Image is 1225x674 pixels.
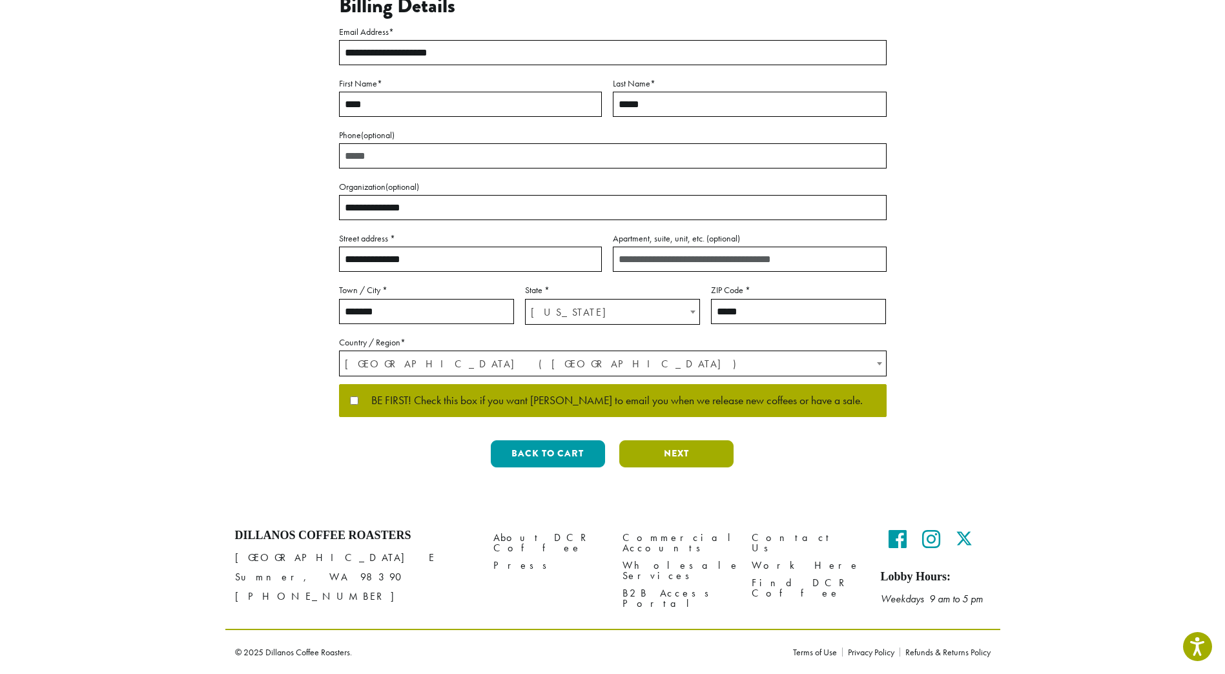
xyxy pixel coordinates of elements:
span: (optional) [386,181,419,192]
a: Press [493,557,603,575]
a: Commercial Accounts [623,529,732,557]
label: Town / City [339,282,514,298]
span: State [525,299,700,325]
input: BE FIRST! Check this box if you want [PERSON_NAME] to email you when we release new coffees or ha... [350,396,358,405]
a: B2B Access Portal [623,585,732,613]
button: Next [619,440,734,467]
a: Privacy Policy [842,648,900,657]
label: Street address [339,230,602,247]
a: Terms of Use [793,648,842,657]
label: First Name [339,76,602,92]
span: (optional) [706,232,740,244]
a: Contact Us [752,529,861,557]
em: Weekdays 9 am to 5 pm [881,592,983,606]
a: Refunds & Returns Policy [900,648,991,657]
p: [GEOGRAPHIC_DATA] E Sumner, WA 98390 [PHONE_NUMBER] [235,548,474,606]
label: Apartment, suite, unit, etc. [613,230,887,247]
span: Washington [526,300,699,325]
p: © 2025 Dillanos Coffee Roasters. [235,648,774,657]
span: BE FIRST! Check this box if you want [PERSON_NAME] to email you when we release new coffees or ha... [358,395,863,407]
a: Work Here [752,557,861,575]
span: Country / Region [339,351,887,376]
a: Wholesale Services [623,557,732,585]
label: State [525,282,700,298]
button: Back to cart [491,440,605,467]
span: (optional) [361,129,395,141]
label: Organization [339,179,887,195]
a: About DCR Coffee [493,529,603,557]
h5: Lobby Hours: [881,570,991,584]
label: ZIP Code [711,282,886,298]
span: United States (US) [340,351,886,376]
label: Email Address [339,24,887,40]
h4: Dillanos Coffee Roasters [235,529,474,543]
a: Find DCR Coffee [752,575,861,602]
label: Last Name [613,76,887,92]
